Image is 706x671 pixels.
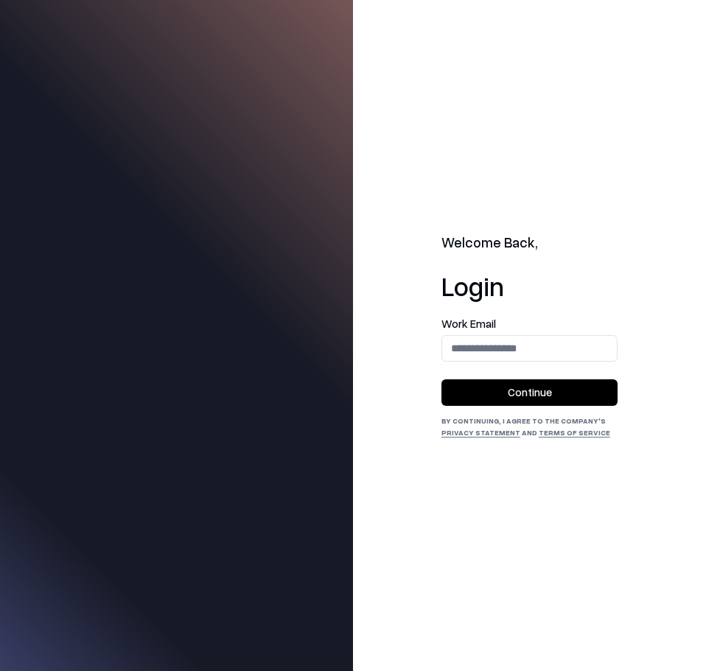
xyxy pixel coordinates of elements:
[441,379,618,406] button: Continue
[539,428,610,437] a: Terms of Service
[441,415,618,438] div: By continuing, I agree to the Company's and
[441,271,618,301] h1: Login
[441,428,520,437] a: Privacy Statement
[441,233,618,253] h2: Welcome Back,
[441,318,618,329] label: Work Email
